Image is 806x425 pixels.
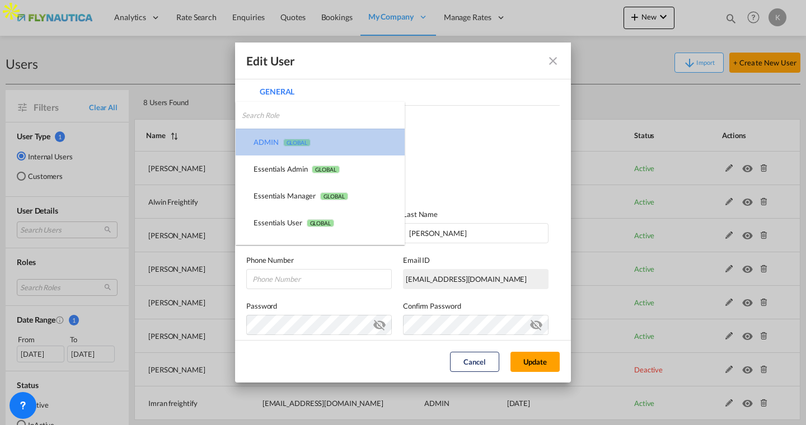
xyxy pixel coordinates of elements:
[283,139,311,147] span: GLOBAL
[320,192,348,200] span: GLOBAL
[254,218,334,228] div: Essentials User
[254,164,340,174] div: Essentials Admin
[307,219,334,227] span: GLOBAL
[242,102,405,129] input: Search Role
[254,244,379,254] div: FORWARDER UPLOAD RATE
[254,137,311,147] div: ADMIN
[312,166,339,173] span: GLOBAL
[254,191,348,201] div: Essentials Manager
